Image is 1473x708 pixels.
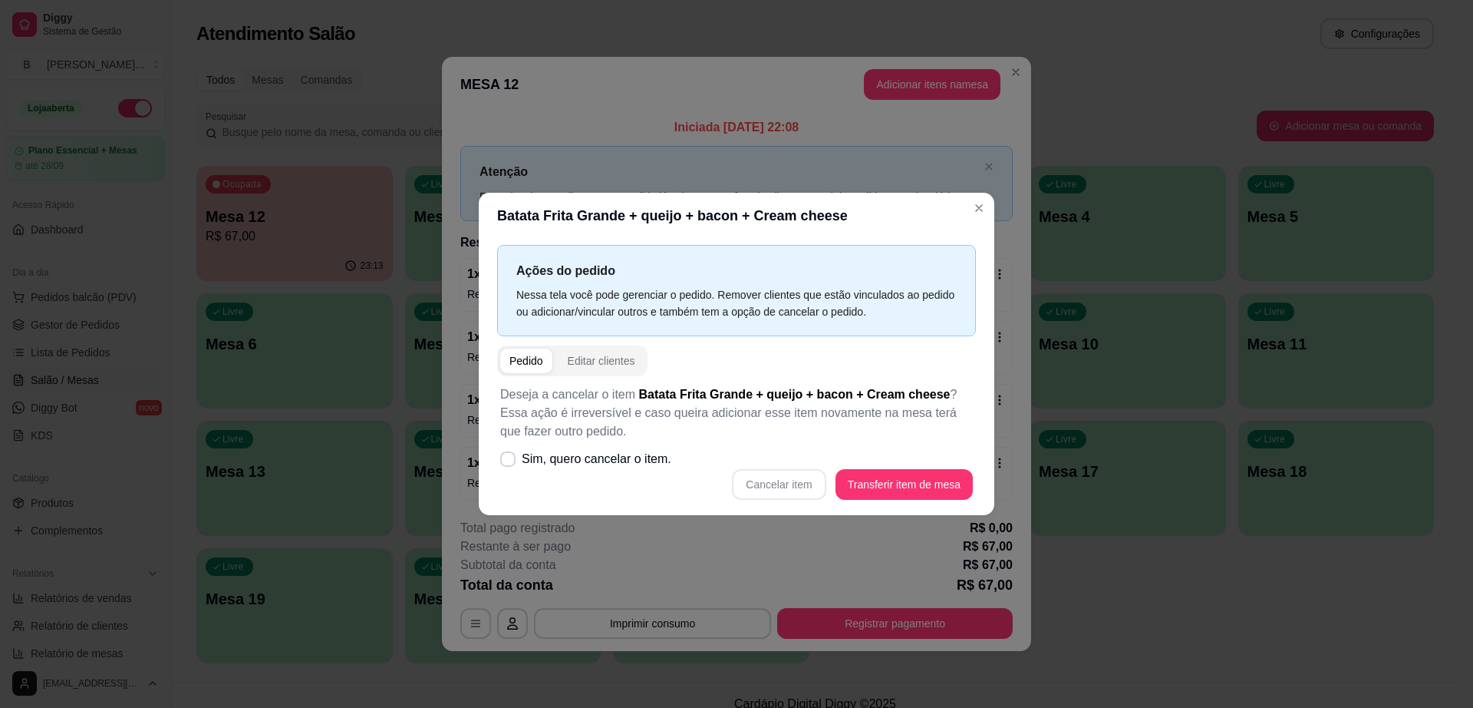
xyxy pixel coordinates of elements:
span: Batata Frita Grande + queijo + bacon + Cream cheese [639,388,951,401]
span: Sim, quero cancelar o item. [522,450,671,468]
button: Close [967,196,991,220]
button: Transferir item de mesa [835,469,973,500]
p: Deseja a cancelar o item ? Essa ação é irreversível e caso queira adicionar esse item novamente n... [500,385,973,441]
header: Batata Frita Grande + queijo + bacon + Cream cheese [479,193,994,239]
div: Editar clientes [568,353,635,369]
div: Pedido [509,353,543,369]
div: Nessa tela você pode gerenciar o pedido. Remover clientes que estão vinculados ao pedido ou adici... [516,286,957,320]
p: Ações do pedido [516,261,957,280]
